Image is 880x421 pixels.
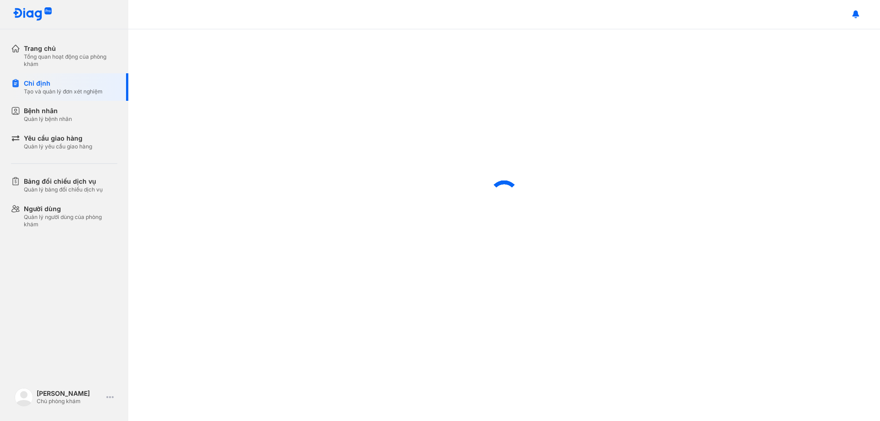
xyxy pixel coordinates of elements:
[24,53,117,68] div: Tổng quan hoạt động của phòng khám
[24,204,117,213] div: Người dùng
[24,186,103,193] div: Quản lý bảng đối chiếu dịch vụ
[24,88,103,95] div: Tạo và quản lý đơn xét nghiệm
[24,44,117,53] div: Trang chủ
[24,213,117,228] div: Quản lý người dùng của phòng khám
[24,134,92,143] div: Yêu cầu giao hàng
[13,7,52,22] img: logo
[37,398,103,405] div: Chủ phòng khám
[24,79,103,88] div: Chỉ định
[24,115,72,123] div: Quản lý bệnh nhân
[15,388,33,406] img: logo
[24,106,72,115] div: Bệnh nhân
[24,143,92,150] div: Quản lý yêu cầu giao hàng
[24,177,103,186] div: Bảng đối chiếu dịch vụ
[37,389,103,398] div: [PERSON_NAME]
